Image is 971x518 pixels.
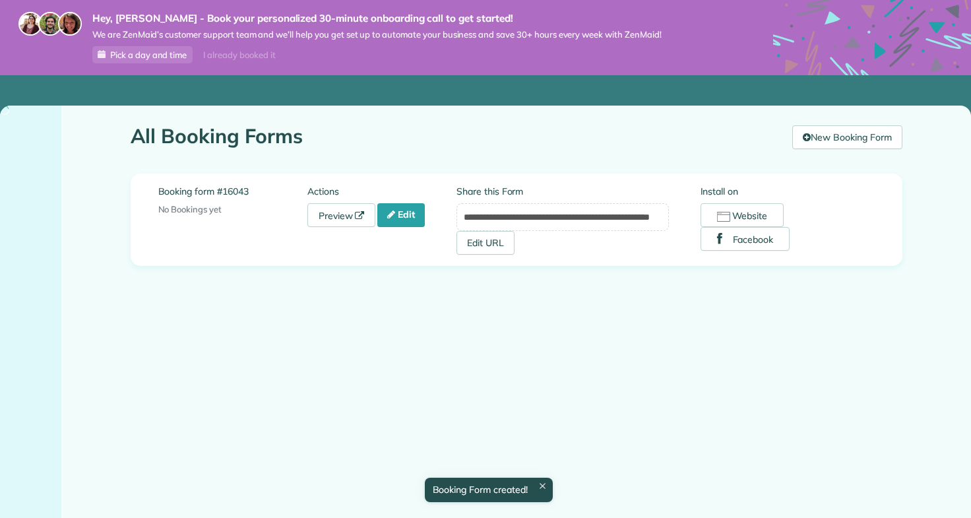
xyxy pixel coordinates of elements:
[456,185,669,198] label: Share this Form
[92,29,662,40] span: We are ZenMaid’s customer support team and we’ll help you get set up to automate your business an...
[701,185,875,198] label: Install on
[701,203,784,227] button: Website
[110,49,187,60] span: Pick a day and time
[158,185,307,198] label: Booking form #16043
[307,203,376,227] a: Preview
[38,12,62,36] img: jorge-587dff0eeaa6aab1f244e6dc62b8924c3b6ad411094392a53c71c6c4a576187d.jpg
[158,204,222,214] span: No Bookings yet
[424,478,552,502] div: Booking Form created!
[92,12,662,25] strong: Hey, [PERSON_NAME] - Book your personalized 30-minute onboarding call to get started!
[456,231,515,255] a: Edit URL
[195,47,283,63] div: I already booked it
[131,125,783,147] h1: All Booking Forms
[307,185,456,198] label: Actions
[92,46,193,63] a: Pick a day and time
[701,227,790,251] button: Facebook
[58,12,82,36] img: michelle-19f622bdf1676172e81f8f8fba1fb50e276960ebfe0243fe18214015130c80e4.jpg
[18,12,42,36] img: maria-72a9807cf96188c08ef61303f053569d2e2a8a1cde33d635c8a3ac13582a053d.jpg
[377,203,425,227] a: Edit
[792,125,902,149] a: New Booking Form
